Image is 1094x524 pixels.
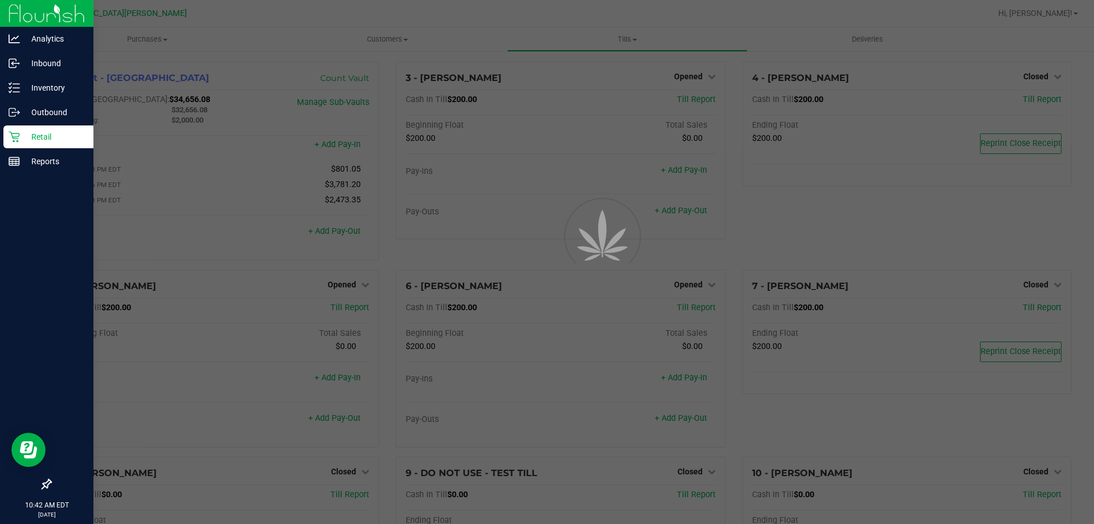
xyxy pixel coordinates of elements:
[20,56,88,70] p: Inbound
[11,433,46,467] iframe: Resource center
[20,32,88,46] p: Analytics
[20,155,88,168] p: Reports
[5,510,88,519] p: [DATE]
[9,107,20,118] inline-svg: Outbound
[9,33,20,44] inline-svg: Analytics
[5,500,88,510] p: 10:42 AM EDT
[9,131,20,143] inline-svg: Retail
[9,82,20,94] inline-svg: Inventory
[20,130,88,144] p: Retail
[9,58,20,69] inline-svg: Inbound
[9,156,20,167] inline-svg: Reports
[20,81,88,95] p: Inventory
[20,105,88,119] p: Outbound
